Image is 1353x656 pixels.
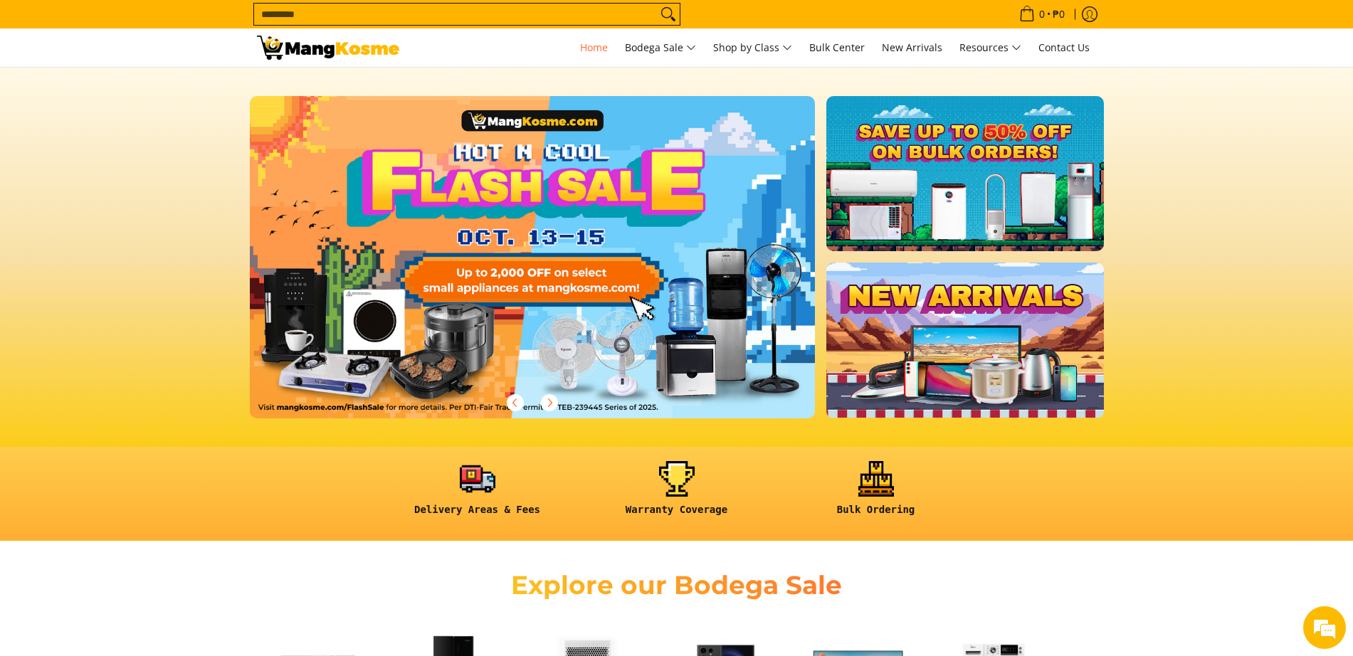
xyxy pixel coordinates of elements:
[713,39,792,57] span: Shop by Class
[802,28,872,67] a: Bulk Center
[573,28,615,67] a: Home
[1015,6,1069,22] span: •
[257,36,399,60] img: Mang Kosme: Your Home Appliances Warehouse Sale Partner!
[706,28,799,67] a: Shop by Class
[1037,9,1047,19] span: 0
[959,39,1021,57] span: Resources
[657,4,680,25] button: Search
[618,28,703,67] a: Bodega Sale
[1038,41,1090,54] span: Contact Us
[470,569,883,601] h2: Explore our Bodega Sale
[784,461,969,527] a: <h6><strong>Bulk Ordering</strong></h6>
[809,41,865,54] span: Bulk Center
[580,41,608,54] span: Home
[414,28,1097,67] nav: Main Menu
[250,96,861,441] a: More
[584,461,769,527] a: <h6><strong>Warranty Coverage</strong></h6>
[534,387,565,418] button: Next
[1051,9,1067,19] span: ₱0
[875,28,949,67] a: New Arrivals
[882,41,942,54] span: New Arrivals
[500,387,531,418] button: Previous
[385,461,570,527] a: <h6><strong>Delivery Areas & Fees</strong></h6>
[625,39,696,57] span: Bodega Sale
[1031,28,1097,67] a: Contact Us
[952,28,1028,67] a: Resources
